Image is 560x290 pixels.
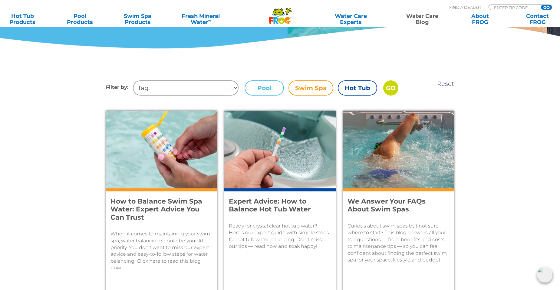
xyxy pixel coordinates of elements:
[493,5,534,10] input: Zip Code Form
[288,80,333,96] label: Swim Spa
[348,223,450,263] p: Curious about swim spas but not sure where to start? This blog answers all your top questions — f...
[400,13,445,25] a: Water CareBlog
[449,5,481,10] p: Find A Dealer
[348,197,441,214] h4: We Answer Your FAQs About Swim Spas
[106,80,133,96] h4: Filter by:
[338,80,377,96] label: Hot Tub
[106,111,217,188] img: A woman with pink nail polish tests her swim spa with FROG @ease Test Strips
[437,80,454,87] a: Reset
[173,13,229,25] a: Fresh MineralWater∞
[343,111,454,188] img: A man swim sin the moving current of a swim spa
[58,13,102,25] a: PoolProducts
[541,5,552,10] input: GO
[208,18,211,23] sup: ∞
[115,13,160,25] a: Swim SpaProducts
[229,223,331,250] p: Ready for crystal clear hot tub water? Here's our expert guide with simple steps for hot tub wate...
[110,197,204,221] h4: How to Balance Swim Spa Water: Expert Advice You Can Trust
[110,231,212,271] p: When it comes to maintaining your swim spa, water balancing should be your #1 priority. You don't...
[224,111,335,188] img: A female's hand dips a test strip into a hot tub.
[383,80,398,96] input: GO
[537,267,553,283] img: openIcon
[245,80,284,96] label: Pool
[515,13,560,25] a: ContactFROG
[229,197,323,214] h4: Expert Advice: How to Balance Hot Tub Water
[458,13,502,25] a: AboutFROG
[315,13,387,25] a: Water CareExperts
